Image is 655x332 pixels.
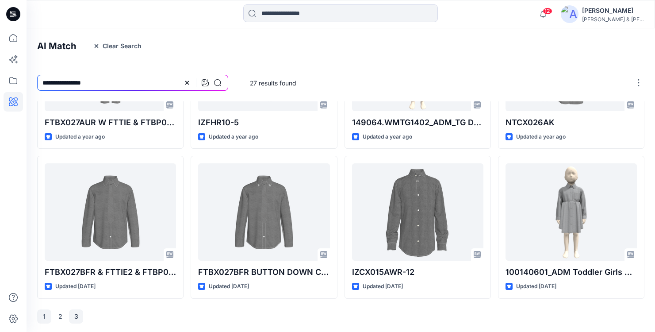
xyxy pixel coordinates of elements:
p: Updated [DATE] [516,282,556,291]
a: FTBX027BFR BUTTON DOWN COLLAR & FTTIE2 & FTBP086AQR [198,163,329,261]
button: Clear Search [87,39,147,53]
button: 2 [53,309,67,324]
p: Updated a year ago [363,132,412,142]
div: [PERSON_NAME] [582,5,644,16]
p: FTBX027AUR W FTTIE & FTBP087AAR & FTBV009BC [45,116,176,129]
p: FTBX027BFR & FTTIE2 & FTBP086AQR [45,266,176,278]
span: 12 [543,8,552,15]
p: 100140601_ADM Toddler Girls Denim Dress [506,266,637,278]
p: Updated a year ago [516,132,566,142]
p: 149064.WMTG1402_ADM_TG DRESS [352,116,483,129]
a: IZCX015AWR-12 [352,163,483,261]
p: IZCX015AWR-12 [352,266,483,278]
button: 3 [69,309,83,324]
p: Updated [DATE] [209,282,249,291]
p: FTBX027BFR BUTTON DOWN COLLAR & FTTIE2 & FTBP086AQR [198,266,329,278]
p: 27 results found [250,78,296,88]
div: [PERSON_NAME] & [PERSON_NAME] [582,16,644,23]
h4: AI Match [37,41,76,51]
button: 1 [37,309,51,324]
p: Updated a year ago [209,132,258,142]
p: Updated [DATE] [363,282,403,291]
img: avatar [561,5,578,23]
p: Updated a year ago [55,132,105,142]
p: IZFHR10-5 [198,116,329,129]
p: Updated [DATE] [55,282,96,291]
p: NTCX026AK [506,116,637,129]
a: FTBX027BFR & FTTIE2 & FTBP086AQR [45,163,176,261]
a: 100140601_ADM Toddler Girls Denim Dress [506,163,637,261]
